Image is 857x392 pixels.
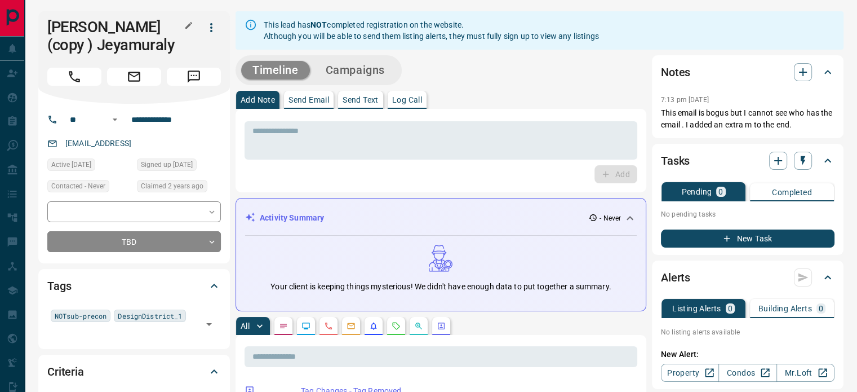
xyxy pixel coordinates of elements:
p: 0 [728,305,732,312]
svg: Listing Alerts [369,321,378,331]
div: Wed Dec 14 2022 [137,180,221,196]
p: 0 [819,305,823,312]
span: Message [167,68,221,86]
div: Alerts [661,264,834,291]
div: Activity Summary- Never [245,208,637,228]
svg: Lead Browsing Activity [301,321,310,331]
p: Building Alerts [758,305,812,312]
p: Add Note [241,96,275,104]
p: Listing Alerts [672,305,721,312]
svg: Notes [279,321,288,331]
span: Active [DATE] [51,159,91,170]
span: Claimed 2 years ago [141,180,203,192]
svg: Opportunities [414,321,423,331]
button: Timeline [241,61,310,80]
div: Wed Dec 14 2022 [47,158,131,174]
button: Open [201,316,217,332]
span: Contacted - Never [51,180,105,192]
svg: Requests [392,321,401,331]
div: Wed Dec 14 2022 [137,158,221,174]
p: No pending tasks [661,206,834,223]
svg: Agent Actions [437,321,446,331]
p: This email is bogus but I cannot see who has the email . I added an extra m to the end. [661,107,834,131]
span: NOTsub-precon [55,310,106,321]
h2: Alerts [661,268,690,287]
h2: Notes [661,63,690,81]
svg: Emails [347,321,356,331]
p: Your client is keeping things mysterious! We didn't have enough data to put together a summary. [270,281,611,293]
p: Activity Summary [260,212,324,224]
strong: NOT [310,20,327,29]
p: 0 [718,188,723,196]
p: No listing alerts available [661,327,834,337]
a: [EMAIL_ADDRESS] [65,139,131,148]
p: Pending [681,188,712,196]
div: Tasks [661,147,834,174]
div: Tags [47,272,221,299]
p: - Never [600,213,621,223]
div: TBD [47,231,221,252]
button: Open [108,113,122,126]
svg: Calls [324,321,333,331]
a: Property [661,364,719,382]
h2: Tags [47,277,71,295]
button: Campaigns [314,61,396,80]
p: Completed [772,188,812,196]
p: Send Text [343,96,379,104]
p: 7:13 pm [DATE] [661,96,709,104]
a: Condos [718,364,776,382]
p: Log Call [392,96,422,104]
p: Send Email [288,96,329,104]
button: New Task [661,230,834,248]
p: All [241,322,250,330]
h1: [PERSON_NAME] (copy ) Jeyamuraly [47,18,185,54]
div: Notes [661,59,834,86]
h2: Tasks [661,152,690,170]
span: Signed up [DATE] [141,159,193,170]
p: New Alert: [661,349,834,360]
a: Mr.Loft [776,364,834,382]
div: This lead has completed registration on the website. Although you will be able to send them listi... [264,15,599,46]
span: Call [47,68,101,86]
span: Email [107,68,161,86]
h2: Criteria [47,363,84,381]
span: DesignDistrict_1 [118,310,182,321]
div: Criteria [47,358,221,385]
